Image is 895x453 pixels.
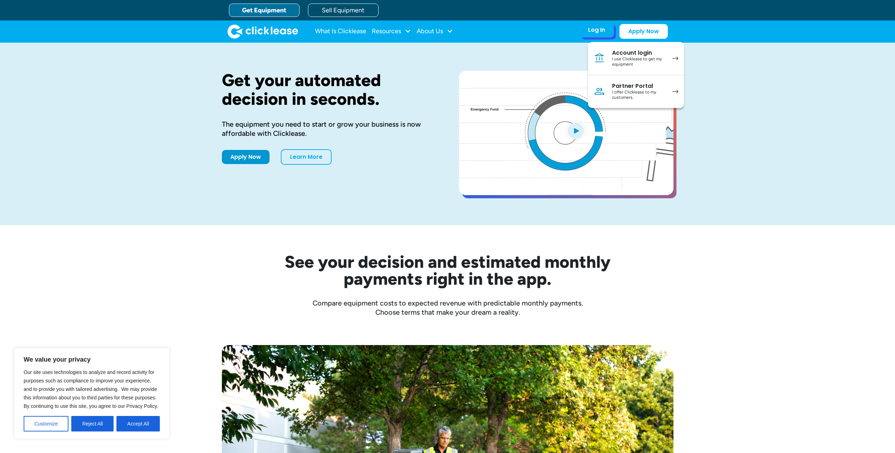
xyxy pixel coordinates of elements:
[459,71,673,195] a: open lightbox
[372,24,411,38] div: Resources
[228,24,298,38] img: Clicklease logo
[24,416,68,431] button: Customize
[250,253,645,287] h2: See your decision and estimated monthly payments right in the app.
[588,75,684,108] a: Partner PortalI offer Clicklease to my customers.
[116,416,160,431] button: Accept All
[588,42,684,108] nav: Log In
[71,416,114,431] button: Reject All
[308,4,379,17] a: Sell Equipment
[222,71,436,108] h1: Get your automated decision in seconds.
[612,90,665,101] div: I offer Clicklease to my customers.
[281,149,332,165] a: Learn More
[222,150,270,164] a: Apply Now
[612,49,665,56] div: Account login
[588,42,684,75] a: Account loginI use Clicklease to get my equipment
[417,24,453,38] div: About Us
[588,26,605,34] div: Log In
[14,348,169,439] div: We value your privacy
[612,56,665,67] div: I use Clicklease to get my equipment
[222,298,673,317] div: Compare equipment costs to expected revenue with predictable monthly payments. Choose terms that ...
[672,90,678,93] img: arrow
[24,355,160,364] p: We value your privacy
[566,121,585,140] img: Blue play button logo on a light blue circular background
[612,83,665,90] div: Partner Portal
[315,24,366,38] a: What Is Clicklease
[672,56,678,60] img: arrow
[619,24,668,39] a: Apply Now
[594,53,605,64] img: Bank icon
[594,86,605,97] img: Person icon
[222,120,436,138] div: The equipment you need to start or grow your business is now affordable with Clicklease.
[229,4,300,17] a: Get Equipment
[228,24,298,38] a: home
[24,369,158,409] span: Our site uses technologies to analyze and record activity for purposes such as compliance to impr...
